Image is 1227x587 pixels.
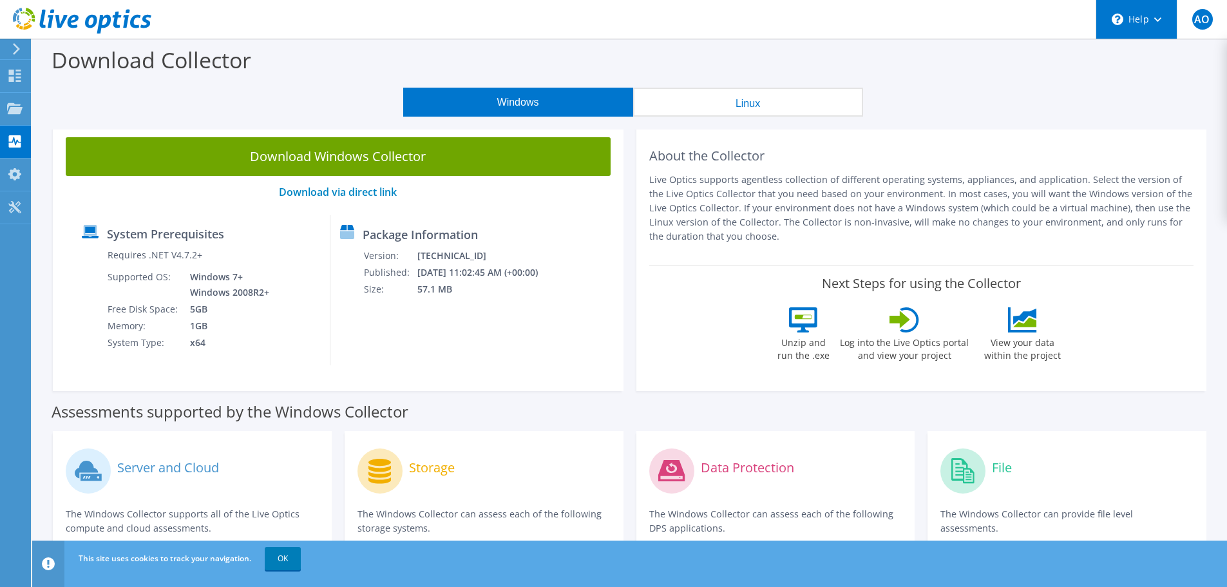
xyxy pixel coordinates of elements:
td: Memory: [107,318,180,334]
td: 57.1 MB [417,281,555,298]
label: Assessments supported by the Windows Collector [52,405,408,418]
label: Server and Cloud [117,461,219,474]
span: AO [1192,9,1213,30]
td: Size: [363,281,417,298]
td: [DATE] 11:02:45 AM (+00:00) [417,264,555,281]
p: Live Optics supports agentless collection of different operating systems, appliances, and applica... [649,173,1194,244]
td: 5GB [180,301,272,318]
td: [TECHNICAL_ID] [417,247,555,264]
label: Next Steps for using the Collector [822,276,1021,291]
label: View your data within the project [976,332,1069,362]
svg: \n [1112,14,1123,25]
td: System Type: [107,334,180,351]
label: Storage [409,461,455,474]
td: Free Disk Space: [107,301,180,318]
h2: About the Collector [649,148,1194,164]
label: Unzip and run the .exe [774,332,833,362]
label: Log into the Live Optics portal and view your project [839,332,969,362]
a: Download Windows Collector [66,137,611,176]
label: Requires .NET V4.7.2+ [108,249,202,262]
td: x64 [180,334,272,351]
label: Data Protection [701,461,794,474]
td: Published: [363,264,417,281]
p: The Windows Collector can assess each of the following storage systems. [357,507,611,535]
td: Version: [363,247,417,264]
label: File [992,461,1012,474]
label: Package Information [363,228,478,241]
td: Supported OS: [107,269,180,301]
button: Linux [633,88,863,117]
p: The Windows Collector can provide file level assessments. [940,507,1194,535]
button: Windows [403,88,633,117]
label: Download Collector [52,45,251,75]
td: Windows 7+ Windows 2008R2+ [180,269,272,301]
a: OK [265,547,301,570]
td: 1GB [180,318,272,334]
label: System Prerequisites [107,227,224,240]
p: The Windows Collector can assess each of the following DPS applications. [649,507,902,535]
a: Download via direct link [279,185,397,199]
p: The Windows Collector supports all of the Live Optics compute and cloud assessments. [66,507,319,535]
span: This site uses cookies to track your navigation. [79,553,251,564]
